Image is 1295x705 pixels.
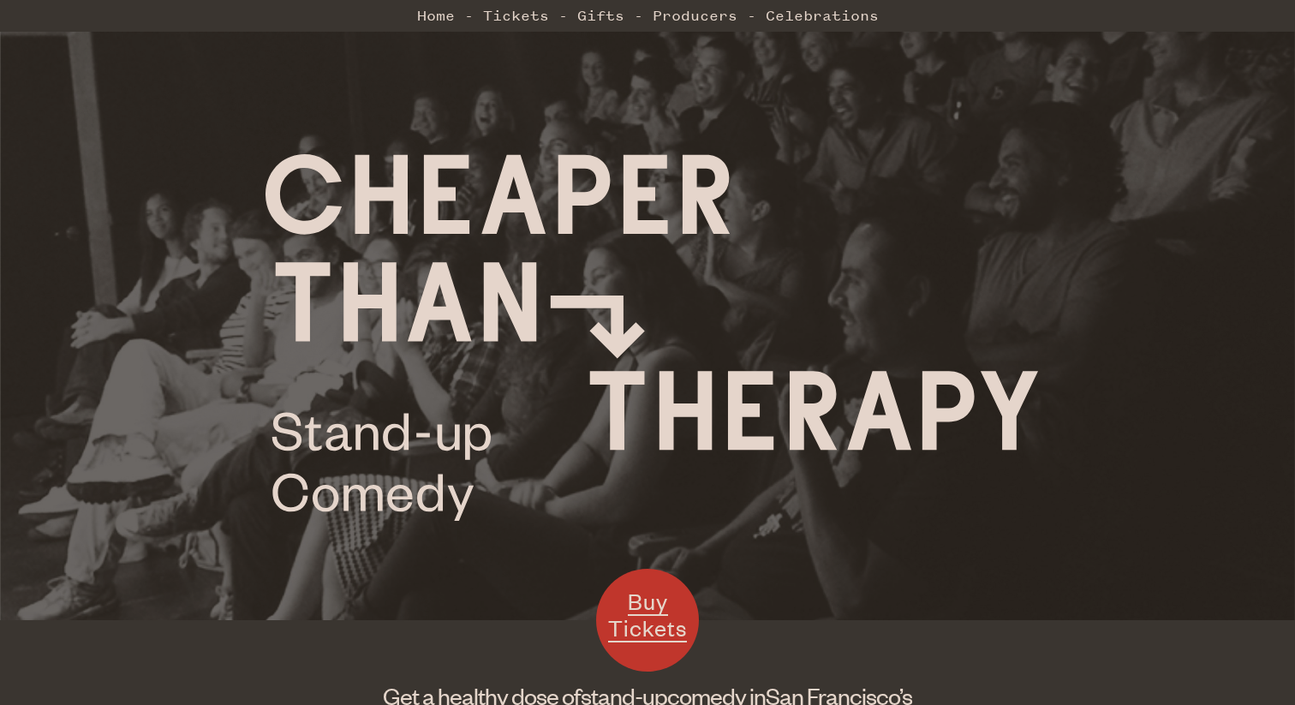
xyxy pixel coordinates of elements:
span: Buy Tickets [608,587,687,642]
a: Buy Tickets [596,569,699,672]
img: Cheaper Than Therapy logo [266,154,1037,521]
